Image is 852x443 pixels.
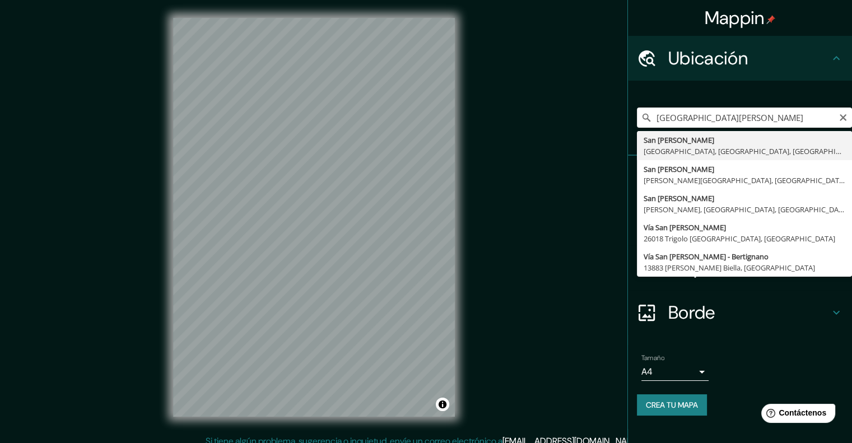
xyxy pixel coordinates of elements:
[644,175,846,185] font: [PERSON_NAME][GEOGRAPHIC_DATA], [GEOGRAPHIC_DATA]
[628,290,852,335] div: Borde
[641,363,709,381] div: A4
[705,6,765,30] font: Mappin
[641,353,664,362] font: Tamaño
[644,135,714,145] font: San [PERSON_NAME]
[839,111,848,122] button: Claro
[644,164,714,174] font: San [PERSON_NAME]
[644,222,726,232] font: Vía San [PERSON_NAME]
[646,400,698,410] font: Crea tu mapa
[668,46,748,70] font: Ubicación
[436,398,449,411] button: Activar o desactivar atribución
[644,193,714,203] font: San [PERSON_NAME]
[637,108,852,128] input: Elige tu ciudad o zona
[173,18,455,417] canvas: Mapa
[637,394,707,416] button: Crea tu mapa
[644,204,849,214] font: [PERSON_NAME], [GEOGRAPHIC_DATA], [GEOGRAPHIC_DATA]
[641,366,653,377] font: A4
[628,200,852,245] div: Estilo
[628,36,852,81] div: Ubicación
[644,234,835,244] font: 26018 Trigolo [GEOGRAPHIC_DATA], [GEOGRAPHIC_DATA]
[752,399,840,431] iframe: Lanzador de widgets de ayuda
[644,251,769,262] font: Vía San [PERSON_NAME] - Bertignano
[644,263,815,273] font: 13883 [PERSON_NAME] Biella, [GEOGRAPHIC_DATA]
[628,245,852,290] div: Disposición
[668,301,715,324] font: Borde
[628,156,852,200] div: Patas
[766,15,775,24] img: pin-icon.png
